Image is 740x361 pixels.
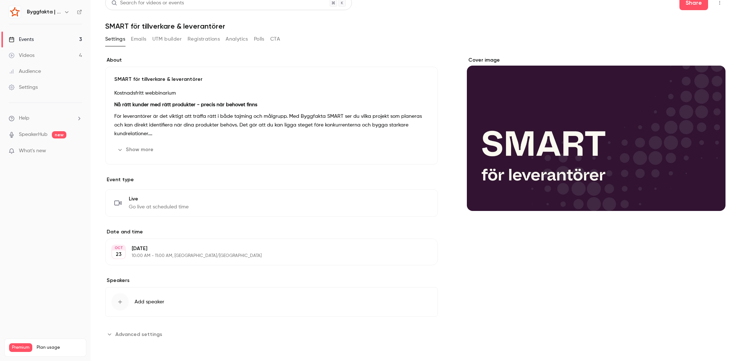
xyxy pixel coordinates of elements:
p: [DATE] [132,245,399,252]
div: Videos [9,52,34,59]
p: Event type [105,176,438,183]
span: new [52,131,66,138]
span: Add speaker [135,298,164,306]
iframe: Noticeable Trigger [73,148,82,154]
button: Settings [105,33,125,45]
span: Advanced settings [115,331,162,338]
img: Byggfakta | Powered by Hubexo [9,6,21,18]
h1: SMART för tillverkare & leverantörer [105,22,725,30]
label: Cover image [467,57,725,64]
p: SMART för tillverkare & leverantörer [114,76,429,83]
button: Advanced settings [105,328,166,340]
p: För leverantörer är det viktigt att träffa rätt i både tajming och målgrupp. Med Byggfakta SMART ... [114,112,429,138]
label: About [105,57,438,64]
strong: Nå rätt kunder med rätt produkter - precis när behovet finns [114,102,257,107]
span: Go live at scheduled time [129,203,189,211]
span: Plan usage [37,345,82,350]
p: 23 [116,251,122,258]
div: OCT [112,245,125,250]
label: Date and time [105,228,438,236]
button: UTM builder [152,33,182,45]
span: Help [19,115,29,122]
label: Speakers [105,277,438,284]
button: CTA [270,33,280,45]
div: Events [9,36,34,43]
div: Settings [9,84,38,91]
span: Premium [9,343,32,352]
section: Advanced settings [105,328,438,340]
h6: Byggfakta | Powered by Hubexo [27,8,61,16]
p: Kostnadsfritt webbinarium [114,89,429,97]
button: Emails [131,33,146,45]
button: Add speaker [105,287,438,317]
button: Registrations [188,33,220,45]
div: Audience [9,68,41,75]
li: help-dropdown-opener [9,115,82,122]
section: Cover image [467,57,725,211]
button: Show more [114,144,158,155]
a: SpeakerHub [19,131,48,138]
p: 10:00 AM - 11:00 AM, [GEOGRAPHIC_DATA]/[GEOGRAPHIC_DATA] [132,253,399,259]
button: Analytics [226,33,248,45]
span: What's new [19,147,46,155]
span: Live [129,195,189,203]
button: Polls [254,33,264,45]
